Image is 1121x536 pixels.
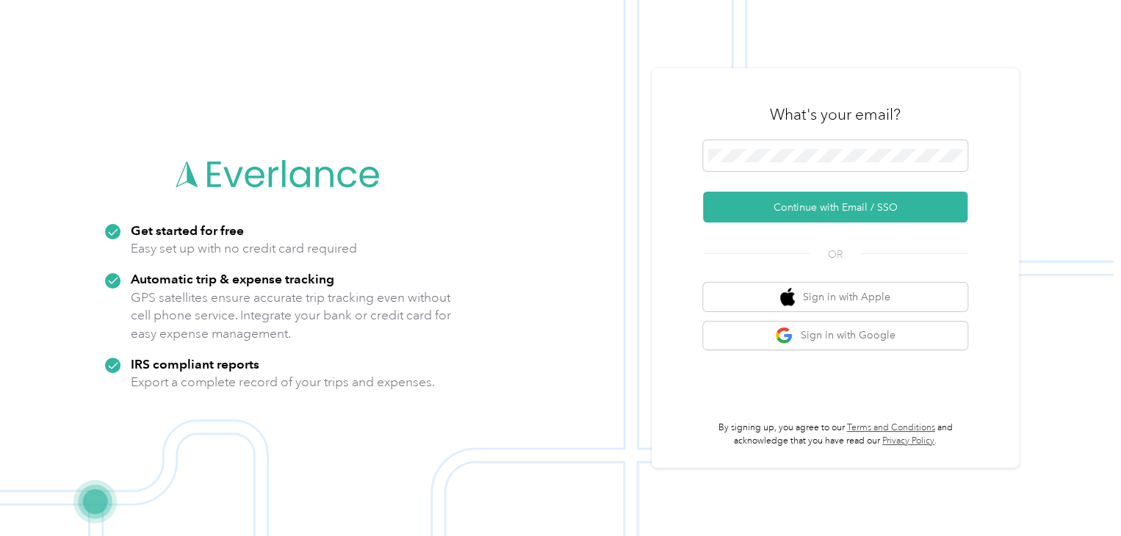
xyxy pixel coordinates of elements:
strong: Get started for free [131,222,244,238]
img: apple logo [780,288,795,306]
a: Privacy Policy [882,435,934,446]
iframe: Everlance-gr Chat Button Frame [1039,454,1121,536]
h3: What's your email? [770,104,901,125]
button: apple logoSign in with Apple [703,283,967,311]
button: Continue with Email / SSO [703,192,967,222]
a: Terms and Conditions [847,422,935,433]
span: OR [810,247,861,262]
img: google logo [775,327,793,345]
p: By signing up, you agree to our and acknowledge that you have read our . [703,421,967,447]
strong: IRS compliant reports [131,356,259,372]
p: GPS satellites ensure accurate trip tracking even without cell phone service. Integrate your bank... [131,289,452,343]
strong: Automatic trip & expense tracking [131,271,334,286]
p: Easy set up with no credit card required [131,239,357,258]
button: google logoSign in with Google [703,322,967,350]
p: Export a complete record of your trips and expenses. [131,373,435,391]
